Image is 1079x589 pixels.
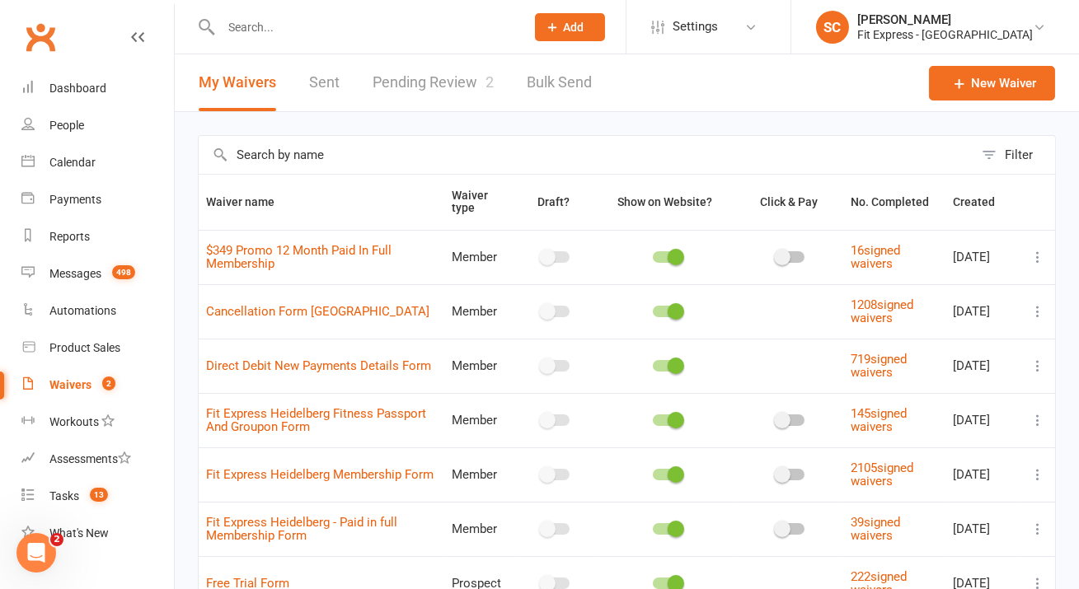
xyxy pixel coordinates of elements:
div: Workouts [49,415,99,428]
button: Show on Website? [603,192,730,212]
a: 1208signed waivers [851,297,913,326]
span: 2 [486,73,494,91]
div: Product Sales [49,341,120,354]
button: Filter [973,136,1055,174]
div: [PERSON_NAME] [857,12,1033,27]
a: Waivers 2 [21,367,174,404]
td: Member [444,393,515,447]
div: Tasks [49,489,79,503]
td: Member [444,284,515,339]
a: 39signed waivers [851,515,900,544]
td: [DATE] [945,502,1020,556]
a: Dashboard [21,70,174,107]
span: Created [953,195,1013,208]
a: Workouts [21,404,174,441]
td: [DATE] [945,230,1020,284]
a: People [21,107,174,144]
a: Fit Express Heidelberg - Paid in full Membership Form [206,515,397,544]
div: Messages [49,267,101,280]
a: Payments [21,181,174,218]
td: Member [444,339,515,393]
a: Clubworx [20,16,61,58]
td: [DATE] [945,393,1020,447]
td: Member [444,230,515,284]
input: Search... [216,16,514,39]
span: Show on Website? [617,195,712,208]
td: Member [444,502,515,556]
td: [DATE] [945,447,1020,502]
a: Calendar [21,144,174,181]
div: Fit Express - [GEOGRAPHIC_DATA] [857,27,1033,42]
div: Automations [49,304,116,317]
a: Product Sales [21,330,174,367]
button: Created [953,192,1013,212]
button: Click & Pay [745,192,836,212]
td: [DATE] [945,284,1020,339]
a: 145signed waivers [851,406,907,435]
button: Waiver name [206,192,293,212]
span: Add [564,21,584,34]
span: 2 [50,533,63,546]
div: Waivers [49,378,91,391]
span: Waiver name [206,195,293,208]
a: Direct Debit New Payments Details Form [206,358,431,373]
a: Assessments [21,441,174,478]
button: My Waivers [199,54,276,111]
th: No. Completed [843,175,945,230]
div: Payments [49,193,101,206]
a: Cancellation Form [GEOGRAPHIC_DATA] [206,304,429,319]
a: Fit Express Heidelberg Fitness Passport And Groupon Form [206,406,426,435]
a: Bulk Send [527,54,592,111]
a: New Waiver [929,66,1055,101]
iframe: Intercom live chat [16,533,56,573]
span: 498 [112,265,135,279]
div: Dashboard [49,82,106,95]
a: 2105signed waivers [851,460,913,489]
button: Add [535,13,605,41]
button: Draft? [523,192,588,212]
div: What's New [49,526,109,540]
td: Member [444,447,515,502]
span: 2 [102,376,115,390]
span: Draft? [537,195,570,208]
a: Sent [309,54,340,111]
th: Waiver type [444,175,515,230]
a: Automations [21,292,174,330]
a: Tasks 13 [21,478,174,515]
div: People [49,119,84,132]
span: Click & Pay [760,195,818,208]
a: What's New [21,515,174,552]
a: Pending Review2 [373,54,494,111]
div: Calendar [49,156,96,169]
div: Reports [49,230,90,243]
span: 13 [90,488,108,502]
div: Assessments [49,452,131,465]
input: Search by name [199,136,973,174]
a: $349 Promo 12 Month Paid In Full Membership [206,243,392,272]
td: [DATE] [945,339,1020,393]
div: Filter [1005,145,1033,165]
a: 16signed waivers [851,243,900,272]
a: Reports [21,218,174,255]
a: Fit Express Heidelberg Membership Form [206,467,434,482]
a: 719signed waivers [851,352,907,381]
div: SC [816,11,849,44]
a: Messages 498 [21,255,174,292]
span: Settings [673,8,718,45]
